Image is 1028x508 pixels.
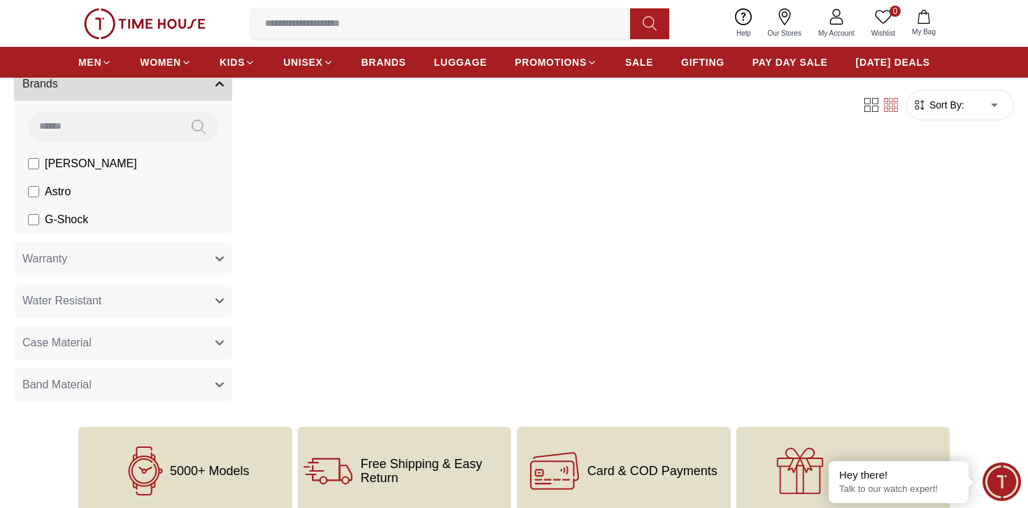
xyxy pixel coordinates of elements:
button: Water Resistant [14,284,232,318]
span: SALE [625,55,653,69]
span: WOMEN [140,55,181,69]
span: My Bag [906,27,941,37]
button: Case Material [14,326,232,360]
span: [PERSON_NAME] [45,155,137,172]
span: Our Stores [762,28,807,38]
img: ... [84,8,206,39]
span: Free Shipping & Easy Return [361,457,506,485]
button: Band Material [14,368,232,402]
span: LUGGAGE [434,55,487,69]
a: Our Stores [759,6,810,41]
span: Water Resistant [22,292,101,309]
span: PROMOTIONS [515,55,587,69]
a: SALE [625,50,653,75]
a: [DATE] DEALS [856,50,930,75]
span: BRANDS [362,55,406,69]
a: Help [728,6,759,41]
span: Help [731,28,757,38]
span: [DATE] DEALS [856,55,930,69]
span: Band Material [22,376,92,393]
span: Astro [45,183,71,200]
a: UNISEX [283,50,333,75]
button: My Bag [904,7,944,40]
span: PAY DAY SALE [752,55,828,69]
a: BRANDS [362,50,406,75]
a: LUGGAGE [434,50,487,75]
span: 0 [890,6,901,17]
span: Wishlist [866,28,901,38]
button: Sort By: [913,98,964,112]
a: PROMOTIONS [515,50,597,75]
a: KIDS [220,50,255,75]
span: KIDS [220,55,245,69]
a: PAY DAY SALE [752,50,828,75]
span: My Account [813,28,860,38]
div: Hey there! [839,468,958,482]
button: Warranty [14,242,232,276]
span: MEN [78,55,101,69]
a: WOMEN [140,50,192,75]
span: GIFTING [681,55,724,69]
a: 0Wishlist [863,6,904,41]
input: Astro [28,186,39,197]
span: G-Shock [45,211,88,228]
span: 5000+ Models [170,464,250,478]
input: G-Shock [28,214,39,225]
span: Sort By: [927,98,964,112]
span: Brands [22,76,58,92]
span: UNISEX [283,55,322,69]
span: Warranty [22,251,67,267]
div: Chat Widget [983,463,1021,501]
a: GIFTING [681,50,724,75]
a: MEN [78,50,112,75]
p: Talk to our watch expert! [839,484,958,495]
span: Card & COD Payments [587,464,718,478]
span: Case Material [22,334,92,351]
button: Brands [14,67,232,101]
input: [PERSON_NAME] [28,158,39,169]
